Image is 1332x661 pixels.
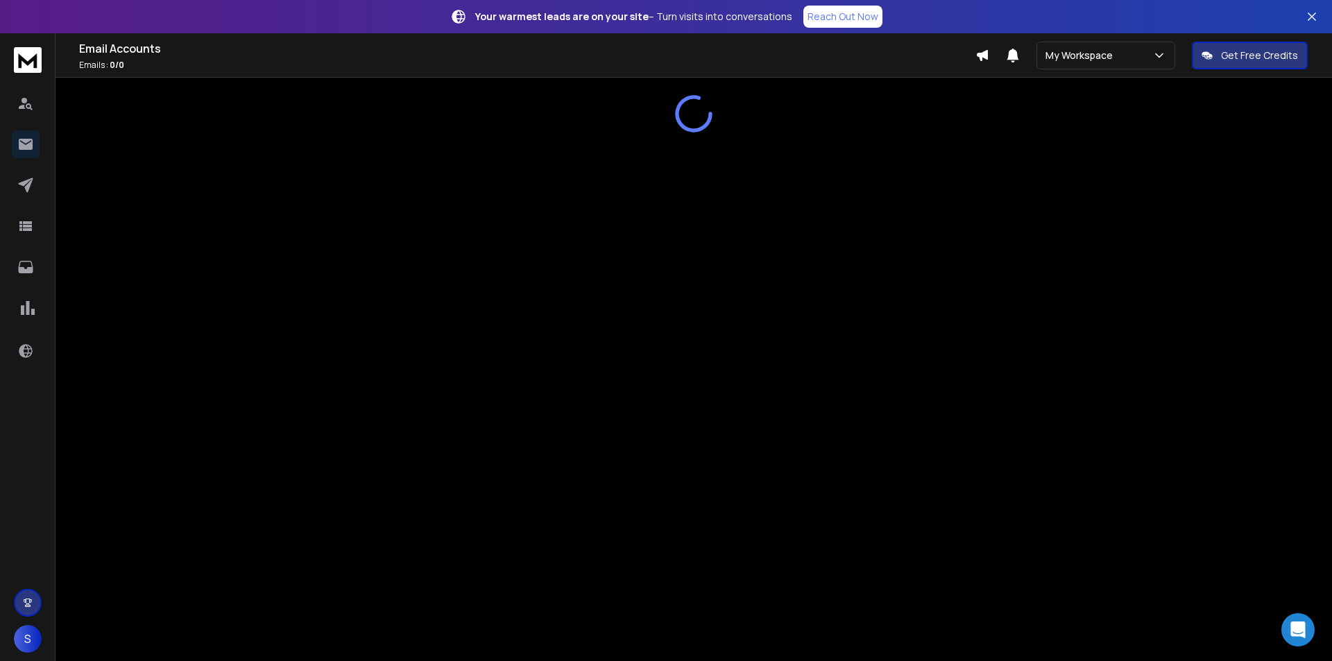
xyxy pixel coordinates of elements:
[475,10,649,23] strong: Your warmest leads are on your site
[14,47,42,73] img: logo
[1221,49,1298,62] p: Get Free Credits
[79,60,975,71] p: Emails :
[475,10,792,24] p: – Turn visits into conversations
[14,625,42,653] button: S
[1281,613,1315,646] div: Open Intercom Messenger
[808,10,878,24] p: Reach Out Now
[1192,42,1308,69] button: Get Free Credits
[1045,49,1118,62] p: My Workspace
[79,40,975,57] h1: Email Accounts
[110,59,124,71] span: 0 / 0
[803,6,882,28] a: Reach Out Now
